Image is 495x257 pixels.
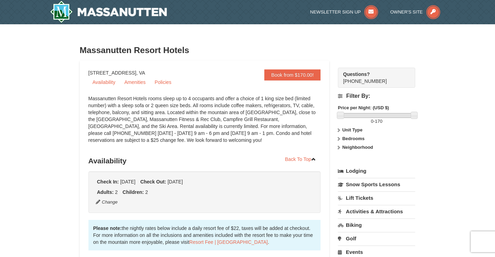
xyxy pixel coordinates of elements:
[50,1,167,23] img: Massanutten Resort Logo
[93,225,122,231] strong: Please note:
[338,178,415,191] a: Snow Sports Lessons
[338,165,415,177] a: Lodging
[343,71,403,84] span: [PHONE_NUMBER]
[145,189,148,195] span: 2
[338,105,389,110] strong: Price per Night: (USD $)
[88,220,321,250] div: the nightly rates below include a daily resort fee of $22, taxes will be added at checkout. For m...
[88,77,120,87] a: Availability
[338,205,415,218] a: Activities & Attractions
[120,77,150,87] a: Amenities
[189,239,268,245] a: Resort Fee | [GEOGRAPHIC_DATA]
[338,118,415,125] label: -
[115,189,118,195] span: 2
[122,189,144,195] strong: Children:
[97,179,119,185] strong: Check In:
[120,179,135,185] span: [DATE]
[151,77,176,87] a: Policies
[342,145,373,150] strong: Neighborhood
[343,71,370,77] strong: Questions?
[338,219,415,231] a: Biking
[281,154,321,164] a: Back To Top
[338,93,415,99] h4: Filter By:
[338,191,415,204] a: Lift Tickets
[390,9,440,15] a: Owner's Site
[342,127,362,132] strong: Unit Type
[264,69,321,80] a: Book from $170.00!
[168,179,183,185] span: [DATE]
[342,136,365,141] strong: Bedrooms
[371,119,373,124] span: 0
[88,95,321,151] div: Massanutten Resort Hotels rooms sleep up to 4 occupants and offer a choice of 1 king size bed (li...
[80,43,416,57] h3: Massanutten Resort Hotels
[50,1,167,23] a: Massanutten Resort
[97,189,114,195] strong: Adults:
[375,119,383,124] span: 170
[95,198,118,206] button: Change
[310,9,361,15] span: Newsletter Sign Up
[140,179,166,185] strong: Check Out:
[88,154,321,168] h3: Availability
[310,9,378,15] a: Newsletter Sign Up
[338,232,415,245] a: Golf
[390,9,423,15] span: Owner's Site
